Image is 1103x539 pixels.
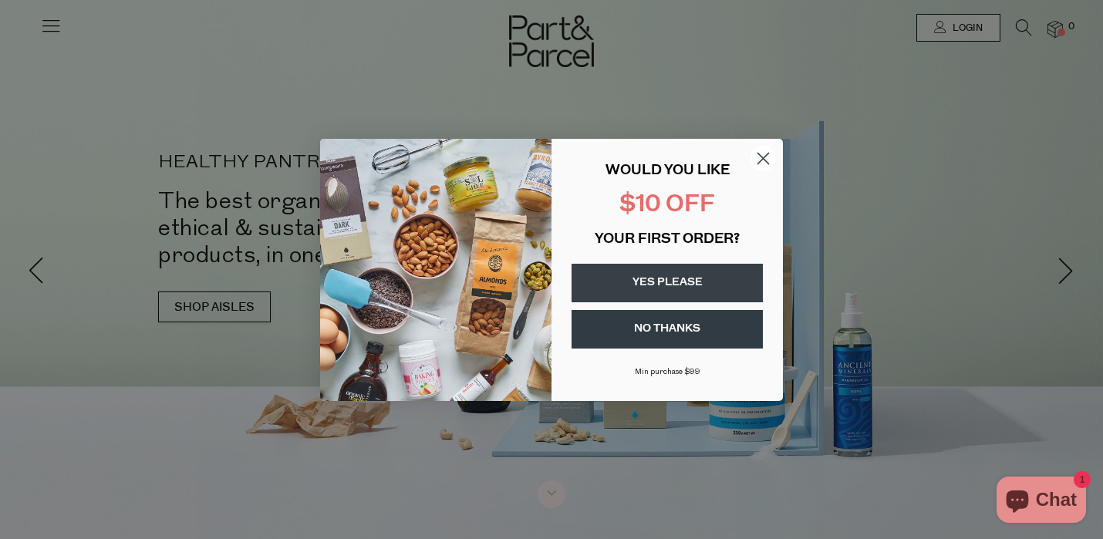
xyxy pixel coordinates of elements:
inbox-online-store-chat: Shopify online store chat [992,477,1091,527]
button: NO THANKS [572,310,763,349]
button: YES PLEASE [572,264,763,302]
span: $10 OFF [619,194,715,217]
img: 43fba0fb-7538-40bc-babb-ffb1a4d097bc.jpeg [320,139,551,401]
span: Min purchase $99 [635,368,700,376]
span: YOUR FIRST ORDER? [595,233,740,247]
button: Close dialog [750,145,777,172]
span: WOULD YOU LIKE [605,164,730,178]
